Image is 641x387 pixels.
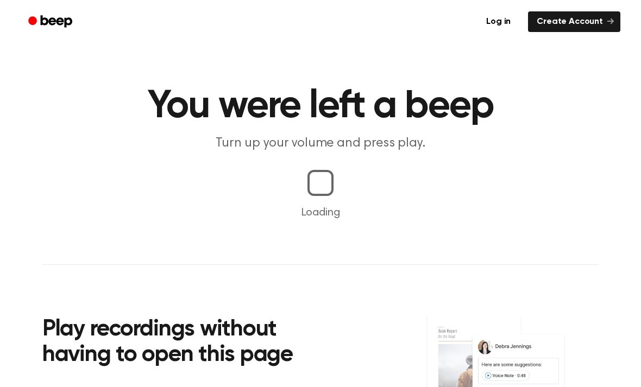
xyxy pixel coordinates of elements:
[42,87,599,126] h1: You were left a beep
[21,11,82,33] a: Beep
[42,317,335,369] h2: Play recordings without having to open this page
[475,9,521,34] a: Log in
[528,11,620,32] a: Create Account
[13,205,628,221] p: Loading
[112,135,529,153] p: Turn up your volume and press play.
